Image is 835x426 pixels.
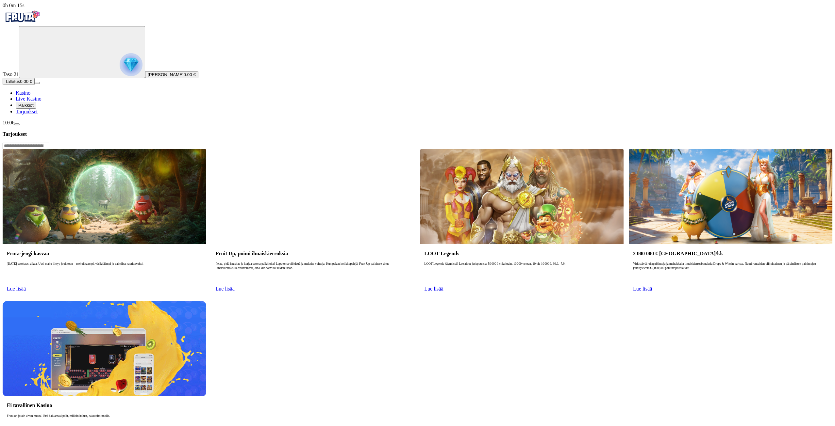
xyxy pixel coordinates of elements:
img: Fruit Up, poimi ilmaiskierroksia [211,149,415,244]
button: Talletusplus icon0.00 € [3,78,35,85]
span: 10:06 [3,120,14,125]
button: Palkkiot [16,102,36,109]
p: Virkistäviä rahapalkintoja ja mehukkaita ilmaiskierrosbonuksia Drops & Winsin parissa. Nauti runs... [633,262,828,283]
p: [DATE] satokausi alkaa. Uusi maku liittyy joukkoon – mehukkaampi, värikkäämpi ja valmiina nautitt... [7,262,202,283]
h3: 2 000 000 € [GEOGRAPHIC_DATA]/kk [633,250,828,257]
img: LOOT Legends [420,149,624,244]
h3: Fruta-jengi kasvaa [7,250,202,257]
span: Taso 21 [3,71,19,77]
img: reward progress [120,53,142,76]
img: Fruta-jengi kasvaa [3,149,206,244]
span: Palkkiot [18,103,34,108]
button: menu [14,123,20,125]
span: 0.00 € [184,72,196,77]
button: menu [35,82,40,84]
img: Ei tavallinen Kasino [3,301,206,396]
p: Pelaa, pidä hauskaa ja korjaa satona palkkioita! Loputonta viihdettä ja makeita voittoja. Kun pel... [216,262,411,283]
span: 0.00 € [20,79,32,84]
a: Lue lisää [424,286,443,292]
span: user session time [3,3,25,8]
a: Live Kasino [16,96,42,102]
h3: Ei tavallinen Kasino [7,402,202,408]
nav: Primary [3,8,832,115]
p: LOOT Legends käynnissä! Lotsaloot‑jackpoteissa 50 000 € viikoittain. 10 000 voittaa, 10 vie 10 00... [424,262,619,283]
img: 2 000 000 € Palkintopotti/kk [629,149,832,244]
a: Tarjoukset [16,109,38,114]
a: Fruta [3,20,42,26]
img: Fruta [3,8,42,25]
a: Lue lisää [216,286,235,292]
span: [PERSON_NAME] [148,72,184,77]
h3: Fruit Up, poimi ilmaiskierroksia [216,250,411,257]
nav: Main menu [3,90,832,115]
a: Lue lisää [633,286,652,292]
h3: Tarjoukset [3,131,832,137]
h3: LOOT Legends [424,250,619,257]
button: reward progress [19,26,145,78]
a: Kasino [16,90,30,96]
a: Lue lisää [7,286,26,292]
button: [PERSON_NAME]0.00 € [145,71,198,78]
span: Talletus [5,79,20,84]
input: Search [3,143,49,149]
